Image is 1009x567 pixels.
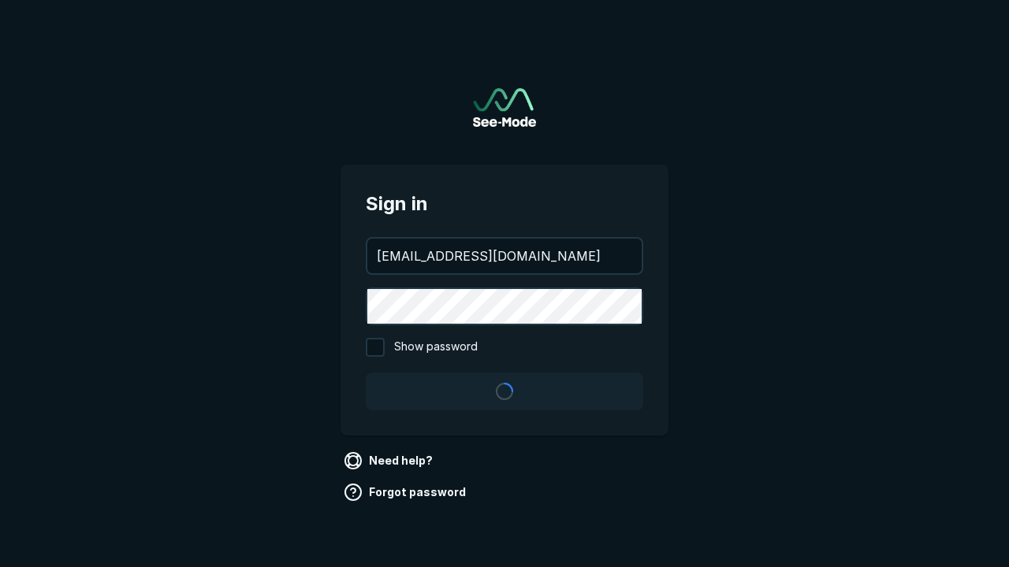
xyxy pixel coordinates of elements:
img: See-Mode Logo [473,88,536,127]
a: Need help? [341,448,439,473]
span: Show password [394,338,478,357]
a: Go to sign in [473,88,536,127]
span: Sign in [366,190,643,218]
input: your@email.com [367,239,642,273]
a: Forgot password [341,480,472,505]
